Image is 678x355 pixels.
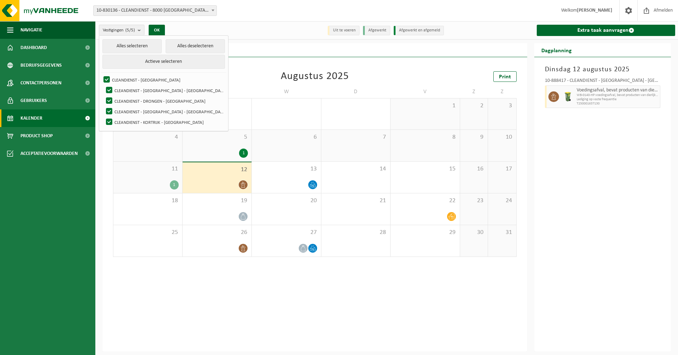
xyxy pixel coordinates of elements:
[255,197,317,205] span: 20
[102,39,162,53] button: Alles selecteren
[492,197,512,205] span: 24
[537,25,676,36] a: Extra taak aanvragen
[363,26,390,35] li: Afgewerkt
[20,109,42,127] span: Kalender
[492,102,512,110] span: 3
[328,26,359,35] li: Uit te voeren
[563,91,573,102] img: WB-0140-HPE-GN-50
[20,127,53,145] span: Product Shop
[577,102,659,106] span: T250001637130
[20,56,62,74] span: Bedrijfsgegevens
[186,229,248,236] span: 26
[166,39,225,53] button: Alles deselecteren
[20,92,47,109] span: Gebruikers
[149,25,165,36] button: OK
[460,85,488,98] td: Z
[117,197,179,205] span: 18
[488,85,516,98] td: Z
[325,133,387,141] span: 7
[545,78,661,85] div: 10-888417 - CLEANDIENST - [GEOGRAPHIC_DATA] - [GEOGRAPHIC_DATA]
[102,74,225,85] label: CLEANDIENST - [GEOGRAPHIC_DATA]
[20,145,78,162] span: Acceptatievoorwaarden
[117,165,179,173] span: 11
[464,165,484,173] span: 16
[394,229,456,236] span: 29
[103,25,135,36] span: Vestigingen
[391,85,460,98] td: V
[170,180,179,189] div: 1
[105,106,225,117] label: CLEANDIENST - [GEOGRAPHIC_DATA] - [GEOGRAPHIC_DATA]
[394,26,444,35] li: Afgewerkt en afgemeld
[493,71,517,82] a: Print
[94,6,216,16] span: 10-830136 - CLEANDIENST - 8000 BRUGGE, PATHOEKEWEG 48
[20,74,61,92] span: Contactpersonen
[117,229,179,236] span: 25
[102,55,225,69] button: Actieve selecteren
[20,39,47,56] span: Dashboard
[394,165,456,173] span: 15
[394,197,456,205] span: 22
[255,229,317,236] span: 27
[577,93,659,97] span: WB-0140-HP voedingsafval, bevat producten van dierlijke oors
[321,85,391,98] td: D
[105,96,225,106] label: CLEANDIENST - DRONGEN - [GEOGRAPHIC_DATA]
[492,165,512,173] span: 17
[186,197,248,205] span: 19
[464,133,484,141] span: 9
[534,43,579,57] h2: Dagplanning
[105,117,225,127] label: CLEANDIENST - KORTRIJK - [GEOGRAPHIC_DATA]
[20,21,42,39] span: Navigatie
[125,28,135,32] count: (5/5)
[325,165,387,173] span: 14
[325,229,387,236] span: 28
[492,133,512,141] span: 10
[99,25,144,35] button: Vestigingen(5/5)
[464,229,484,236] span: 30
[499,74,511,80] span: Print
[117,133,179,141] span: 4
[281,71,349,82] div: Augustus 2025
[545,64,661,75] h3: Dinsdag 12 augustus 2025
[394,133,456,141] span: 8
[394,102,456,110] span: 1
[577,97,659,102] span: Lediging op vaste frequentie
[93,5,217,16] span: 10-830136 - CLEANDIENST - 8000 BRUGGE, PATHOEKEWEG 48
[325,197,387,205] span: 21
[239,149,248,158] div: 1
[252,85,321,98] td: W
[577,88,659,93] span: Voedingsafval, bevat producten van dierlijke oorsprong, onverpakt, categorie 3
[464,197,484,205] span: 23
[255,133,317,141] span: 6
[492,229,512,236] span: 31
[105,85,225,96] label: CLEANDIENST - [GEOGRAPHIC_DATA] - [GEOGRAPHIC_DATA]
[255,165,317,173] span: 13
[186,166,248,174] span: 12
[464,102,484,110] span: 2
[186,133,248,141] span: 5
[577,8,612,13] strong: [PERSON_NAME]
